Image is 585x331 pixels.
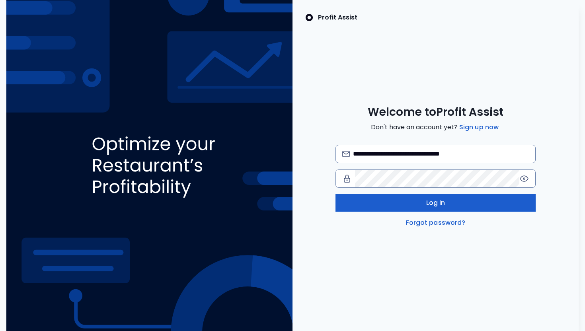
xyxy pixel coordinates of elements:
a: Sign up now [458,123,500,132]
p: Profit Assist [318,13,357,22]
span: Don't have an account yet? [371,123,500,132]
span: Log in [426,198,445,208]
button: Log in [335,194,536,212]
a: Forgot password? [404,218,467,228]
img: SpotOn Logo [305,13,313,22]
span: Welcome to Profit Assist [368,105,503,119]
img: email [342,151,350,157]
